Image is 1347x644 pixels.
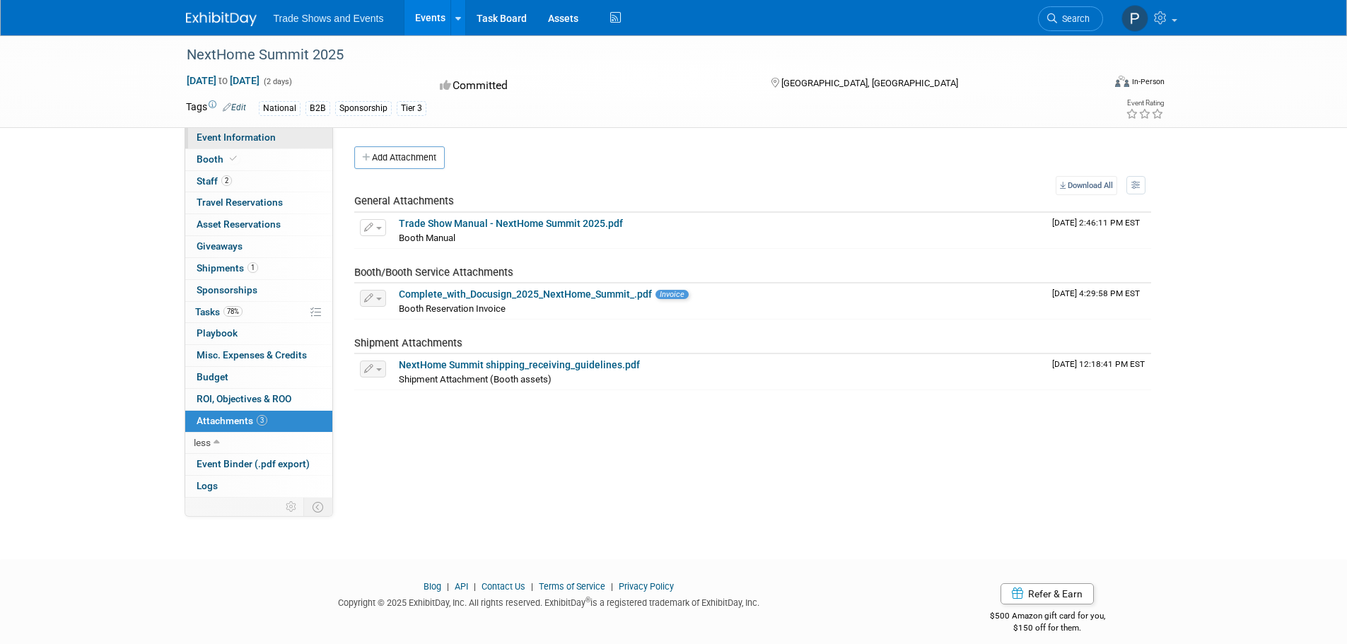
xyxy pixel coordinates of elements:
[443,581,453,592] span: |
[303,498,332,516] td: Toggle Event Tabs
[399,303,506,314] span: Booth Reservation Invoice
[399,218,623,229] a: Trade Show Manual - NextHome Summit 2025.pdf
[185,345,332,366] a: Misc. Expenses & Credits
[185,127,332,148] a: Event Information
[262,77,292,86] span: (2 days)
[354,336,462,349] span: Shipment Attachments
[354,194,454,207] span: General Attachments
[279,498,304,516] td: Personalize Event Tab Strip
[470,581,479,592] span: |
[354,266,513,279] span: Booth/Booth Service Attachments
[185,171,332,192] a: Staff2
[482,581,525,592] a: Contact Us
[247,262,258,273] span: 1
[655,290,689,299] span: Invoice
[197,153,240,165] span: Booth
[197,262,258,274] span: Shipments
[197,480,218,491] span: Logs
[1121,5,1148,32] img: Peter Hannun
[185,411,332,432] a: Attachments3
[1001,583,1094,604] a: Refer & Earn
[185,389,332,410] a: ROI, Objectives & ROO
[197,240,243,252] span: Giveaways
[185,476,332,497] a: Logs
[436,74,748,98] div: Committed
[185,149,332,170] a: Booth
[1056,176,1117,195] a: Download All
[257,415,267,426] span: 3
[230,155,237,163] i: Booth reservation complete
[1057,13,1090,24] span: Search
[397,101,426,116] div: Tier 3
[1038,6,1103,31] a: Search
[185,214,332,235] a: Asset Reservations
[259,101,301,116] div: National
[223,306,243,317] span: 78%
[1052,218,1140,228] span: Upload Timestamp
[197,327,238,339] span: Playbook
[186,100,246,116] td: Tags
[197,131,276,143] span: Event Information
[1046,354,1151,390] td: Upload Timestamp
[197,175,232,187] span: Staff
[185,323,332,344] a: Playbook
[399,359,640,370] a: NextHome Summit shipping_receiving_guidelines.pdf
[399,288,652,300] a: Complete_with_Docusign_2025_NextHome_Summit_.pdf
[185,236,332,257] a: Giveaways
[1020,74,1165,95] div: Event Format
[274,13,384,24] span: Trade Shows and Events
[781,78,958,88] span: [GEOGRAPHIC_DATA], [GEOGRAPHIC_DATA]
[527,581,537,592] span: |
[223,103,246,112] a: Edit
[185,367,332,388] a: Budget
[221,175,232,186] span: 2
[399,233,455,243] span: Booth Manual
[182,42,1082,68] div: NextHome Summit 2025
[185,302,332,323] a: Tasks78%
[1126,100,1164,107] div: Event Rating
[335,101,392,116] div: Sponsorship
[399,374,552,385] span: Shipment Attachment (Booth assets)
[619,581,674,592] a: Privacy Policy
[607,581,617,592] span: |
[195,306,243,317] span: Tasks
[186,593,913,609] div: Copyright © 2025 ExhibitDay, Inc. All rights reserved. ExhibitDay is a registered trademark of Ex...
[305,101,330,116] div: B2B
[1052,359,1145,369] span: Upload Timestamp
[1052,288,1140,298] span: Upload Timestamp
[185,454,332,475] a: Event Binder (.pdf export)
[585,596,590,604] sup: ®
[186,12,257,26] img: ExhibitDay
[185,280,332,301] a: Sponsorships
[197,415,267,426] span: Attachments
[197,458,310,469] span: Event Binder (.pdf export)
[185,192,332,213] a: Travel Reservations
[197,393,291,404] span: ROI, Objectives & ROO
[455,581,468,592] a: API
[216,75,230,86] span: to
[933,622,1162,634] div: $150 off for them.
[933,601,1162,633] div: $500 Amazon gift card for you,
[1115,76,1129,87] img: Format-Inperson.png
[197,218,281,230] span: Asset Reservations
[539,581,605,592] a: Terms of Service
[186,74,260,87] span: [DATE] [DATE]
[197,371,228,382] span: Budget
[197,284,257,295] span: Sponsorships
[185,433,332,454] a: less
[1131,76,1165,87] div: In-Person
[197,197,283,208] span: Travel Reservations
[1046,213,1151,248] td: Upload Timestamp
[1046,283,1151,319] td: Upload Timestamp
[194,437,211,448] span: less
[424,581,441,592] a: Blog
[354,146,445,169] button: Add Attachment
[197,349,307,361] span: Misc. Expenses & Credits
[185,258,332,279] a: Shipments1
